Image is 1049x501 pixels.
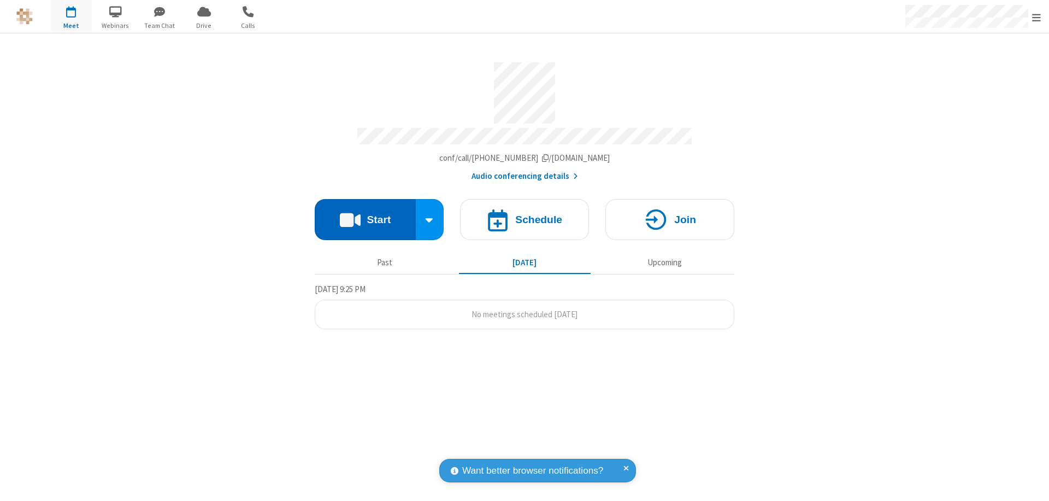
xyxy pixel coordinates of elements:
[459,252,591,273] button: [DATE]
[16,8,33,25] img: QA Selenium DO NOT DELETE OR CHANGE
[315,284,366,294] span: [DATE] 9:25 PM
[416,199,444,240] div: Start conference options
[315,54,734,183] section: Account details
[367,214,391,225] h4: Start
[674,214,696,225] h4: Join
[228,21,269,31] span: Calls
[599,252,730,273] button: Upcoming
[439,153,610,163] span: Copy my meeting room link
[315,199,416,240] button: Start
[315,283,734,330] section: Today's Meetings
[439,152,610,165] button: Copy my meeting room linkCopy my meeting room link
[472,170,578,183] button: Audio conferencing details
[460,199,589,240] button: Schedule
[605,199,734,240] button: Join
[139,21,180,31] span: Team Chat
[95,21,136,31] span: Webinars
[51,21,92,31] span: Meet
[472,309,577,319] span: No meetings scheduled [DATE]
[462,464,603,478] span: Want better browser notifications?
[515,214,562,225] h4: Schedule
[319,252,451,273] button: Past
[184,21,225,31] span: Drive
